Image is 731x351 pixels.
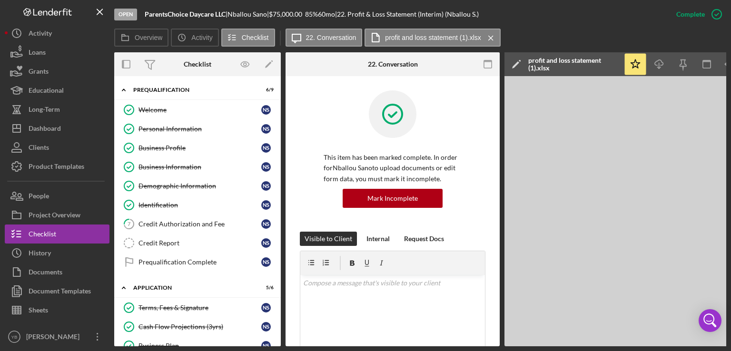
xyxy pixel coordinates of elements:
div: Documents [29,263,62,284]
label: Checklist [242,34,269,41]
div: $75,000.00 [269,10,305,18]
div: N S [261,181,271,191]
div: N S [261,257,271,267]
div: Nballou Sano | [227,10,269,18]
div: Application [133,285,250,291]
a: WelcomeNS [119,100,276,119]
button: 22. Conversation [286,29,363,47]
div: 85 % [305,10,318,18]
a: Business InformationNS [119,157,276,176]
div: Personal Information [138,125,261,133]
div: Welcome [138,106,261,114]
div: | [145,10,227,18]
div: Credit Authorization and Fee [138,220,261,228]
div: N S [261,219,271,229]
label: 22. Conversation [306,34,356,41]
div: Business Information [138,163,261,171]
div: Mark Incomplete [367,189,418,208]
div: Identification [138,201,261,209]
div: Complete [676,5,705,24]
tspan: 7 [128,221,131,227]
button: Sheets [5,301,109,320]
div: [PERSON_NAME] [24,327,86,349]
button: Overview [114,29,168,47]
button: Document Templates [5,282,109,301]
div: N S [261,143,271,153]
div: N S [261,322,271,331]
div: Sheets [29,301,48,322]
button: YB[PERSON_NAME] [5,327,109,346]
div: 6 / 9 [257,87,274,93]
button: Activity [171,29,218,47]
div: Terms, Fees & Signature [138,304,261,312]
a: Personal InformationNS [119,119,276,138]
div: 5 / 6 [257,285,274,291]
div: Open [114,9,137,20]
div: N S [261,341,271,351]
p: This item has been marked complete. In order for Nballou Sano to upload documents or edit form da... [324,152,462,184]
label: Overview [135,34,162,41]
div: Visible to Client [305,232,352,246]
div: Cash Flow Projections (3yrs) [138,323,261,331]
button: Internal [362,232,395,246]
div: 22. Conversation [368,60,418,68]
label: Activity [191,34,212,41]
div: Open Intercom Messenger [699,309,721,332]
a: 7Credit Authorization and FeeNS [119,214,276,234]
b: ParentsChoice Daycare LLC [145,10,226,18]
div: N S [261,105,271,115]
div: | 22. Profit & Loss Statement (Interim) (Nballou S.) [335,10,479,18]
div: Document Templates [29,282,91,303]
div: Prequalification Complete [138,258,261,266]
a: Credit ReportNS [119,234,276,253]
label: profit and loss statement (1).xlsx [385,34,481,41]
a: Demographic InformationNS [119,176,276,195]
button: Checklist [221,29,275,47]
div: 60 mo [318,10,335,18]
div: N S [261,162,271,172]
a: Prequalification CompleteNS [119,253,276,272]
text: YB [11,334,18,340]
div: profit and loss statement (1).xlsx [528,57,619,72]
button: Documents [5,263,109,282]
button: profit and loss statement (1).xlsx [365,29,501,47]
div: N S [261,124,271,134]
button: Visible to Client [300,232,357,246]
a: Business ProfileNS [119,138,276,157]
button: Mark Incomplete [343,189,443,208]
div: Business Plan [138,342,261,350]
button: Request Docs [399,232,449,246]
div: Credit Report [138,239,261,247]
a: Cash Flow Projections (3yrs)NS [119,317,276,336]
div: Checklist [184,60,211,68]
